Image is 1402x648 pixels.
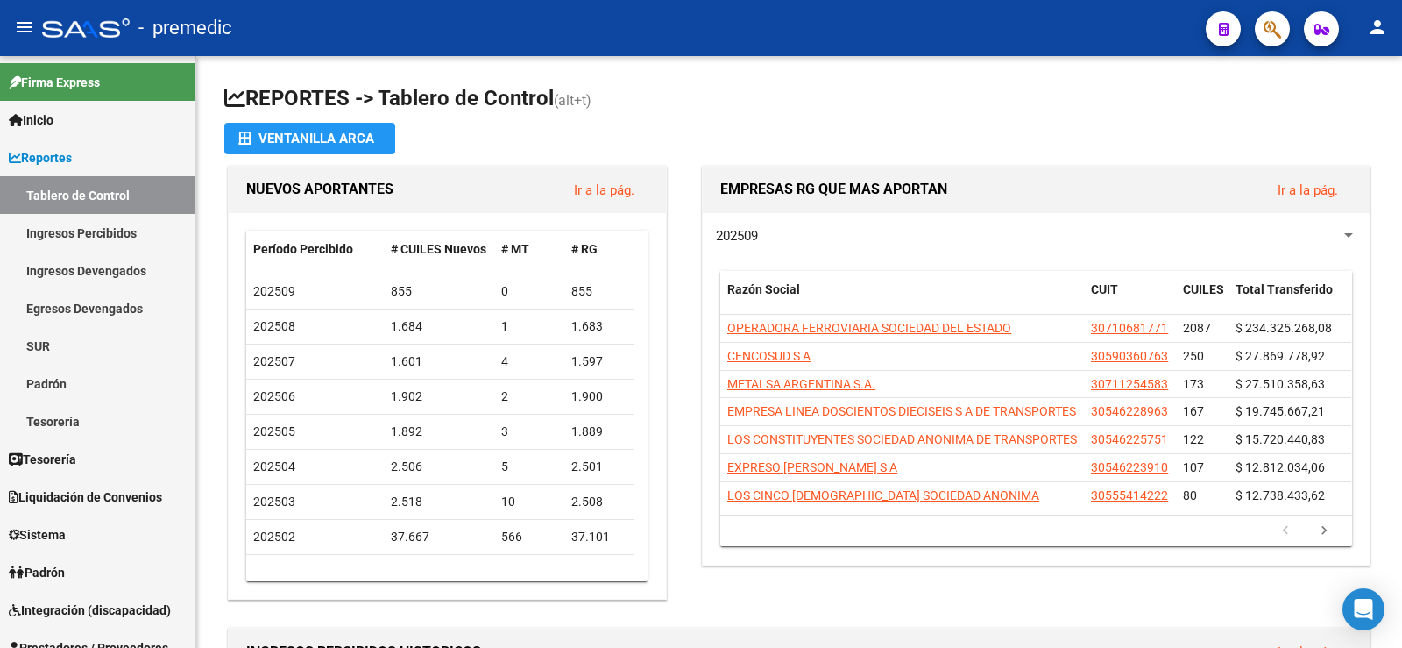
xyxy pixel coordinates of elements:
div: 4 [501,352,557,372]
div: 2.508 [571,492,627,512]
span: EMPRESA LINEA DOSCIENTOS DIECISEIS S A DE TRANSPORTES [727,404,1076,418]
div: 2.518 [391,492,488,512]
span: 30555414222 [1091,488,1168,502]
div: 3 [501,422,557,442]
span: 122 [1183,432,1204,446]
span: Razón Social [727,282,800,296]
span: # CUILES Nuevos [391,242,486,256]
datatable-header-cell: CUIT [1084,271,1176,329]
span: METALSA ARGENTINA S.A. [727,377,875,391]
span: 30546223910 [1091,460,1168,474]
div: 2 [501,387,557,407]
span: Liquidación de Convenios [9,488,162,507]
span: $ 12.812.034,06 [1236,460,1325,474]
span: Firma Express [9,73,100,92]
span: 202502 [253,530,295,544]
span: LOS CONSTITUYENTES SOCIEDAD ANONIMA DE TRANSPORTES [727,432,1077,446]
span: 202507 [253,354,295,368]
span: LOS CINCO [DEMOGRAPHIC_DATA] SOCIEDAD ANONIMA [727,488,1039,502]
span: 202506 [253,389,295,403]
div: Ventanilla ARCA [238,123,381,154]
span: CUILES [1183,282,1224,296]
div: 1.902 [391,387,488,407]
datatable-header-cell: # CUILES Nuevos [384,231,495,268]
button: Ir a la pág. [1264,174,1352,206]
div: 0 [501,281,557,302]
span: 30711254583 [1091,377,1168,391]
span: 30590360763 [1091,349,1168,363]
div: 1.684 [391,317,488,337]
div: 1.892 [391,422,488,442]
span: 202509 [253,284,295,298]
div: 1 [501,317,557,337]
span: # RG [571,242,598,256]
a: go to previous page [1269,522,1302,541]
span: $ 19.745.667,21 [1236,404,1325,418]
span: 202508 [253,319,295,333]
span: $ 234.325.268,08 [1236,321,1332,335]
span: 2087 [1183,321,1211,335]
span: 107 [1183,460,1204,474]
span: 30546228963 [1091,404,1168,418]
div: 1.889 [571,422,627,442]
div: 1.601 [391,352,488,372]
datatable-header-cell: CUILES [1176,271,1229,329]
span: Reportes [9,148,72,167]
a: go to next page [1307,522,1341,541]
span: Tesorería [9,450,76,469]
datatable-header-cell: # RG [564,231,634,268]
span: 167 [1183,404,1204,418]
span: Total Transferido [1236,282,1333,296]
datatable-header-cell: Período Percibido [246,231,384,268]
mat-icon: person [1367,17,1388,38]
span: NUEVOS APORTANTES [246,181,393,197]
span: CUIT [1091,282,1118,296]
span: 250 [1183,349,1204,363]
span: Integración (discapacidad) [9,601,171,620]
button: Ventanilla ARCA [224,123,395,154]
a: Ir a la pág. [574,182,634,198]
div: Open Intercom Messenger [1342,588,1384,630]
span: # MT [501,242,529,256]
span: Inicio [9,110,53,130]
span: $ 27.869.778,92 [1236,349,1325,363]
button: Ir a la pág. [560,174,648,206]
span: 173 [1183,377,1204,391]
a: Ir a la pág. [1278,182,1338,198]
span: (alt+t) [554,92,591,109]
div: 1.900 [571,387,627,407]
span: $ 12.738.433,62 [1236,488,1325,502]
span: 202504 [253,459,295,474]
div: 566 [501,527,557,547]
h1: REPORTES -> Tablero de Control [224,84,1374,115]
span: OPERADORA FERROVIARIA SOCIEDAD DEL ESTADO [727,321,1011,335]
span: - premedic [138,9,232,47]
span: 202509 [716,228,758,244]
span: EMPRESAS RG QUE MAS APORTAN [720,181,947,197]
span: Sistema [9,525,66,545]
div: 1.683 [571,317,627,337]
span: 202505 [253,424,295,438]
div: 10 [501,492,557,512]
datatable-header-cell: # MT [494,231,564,268]
div: 37.667 [391,527,488,547]
span: EXPRESO [PERSON_NAME] S A [727,460,897,474]
div: 37.101 [571,527,627,547]
span: $ 27.510.358,63 [1236,377,1325,391]
span: Padrón [9,563,65,582]
span: 202503 [253,495,295,509]
span: $ 15.720.440,83 [1236,432,1325,446]
span: Período Percibido [253,242,353,256]
span: 30710681771 [1091,321,1168,335]
div: 2.501 [571,457,627,477]
mat-icon: menu [14,17,35,38]
span: 30546225751 [1091,432,1168,446]
div: 1.597 [571,352,627,372]
span: 80 [1183,488,1197,502]
datatable-header-cell: Total Transferido [1229,271,1351,329]
div: 2.506 [391,457,488,477]
span: CENCOSUD S A [727,349,811,363]
datatable-header-cell: Razón Social [720,271,1084,329]
div: 5 [501,457,557,477]
div: 855 [571,281,627,302]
